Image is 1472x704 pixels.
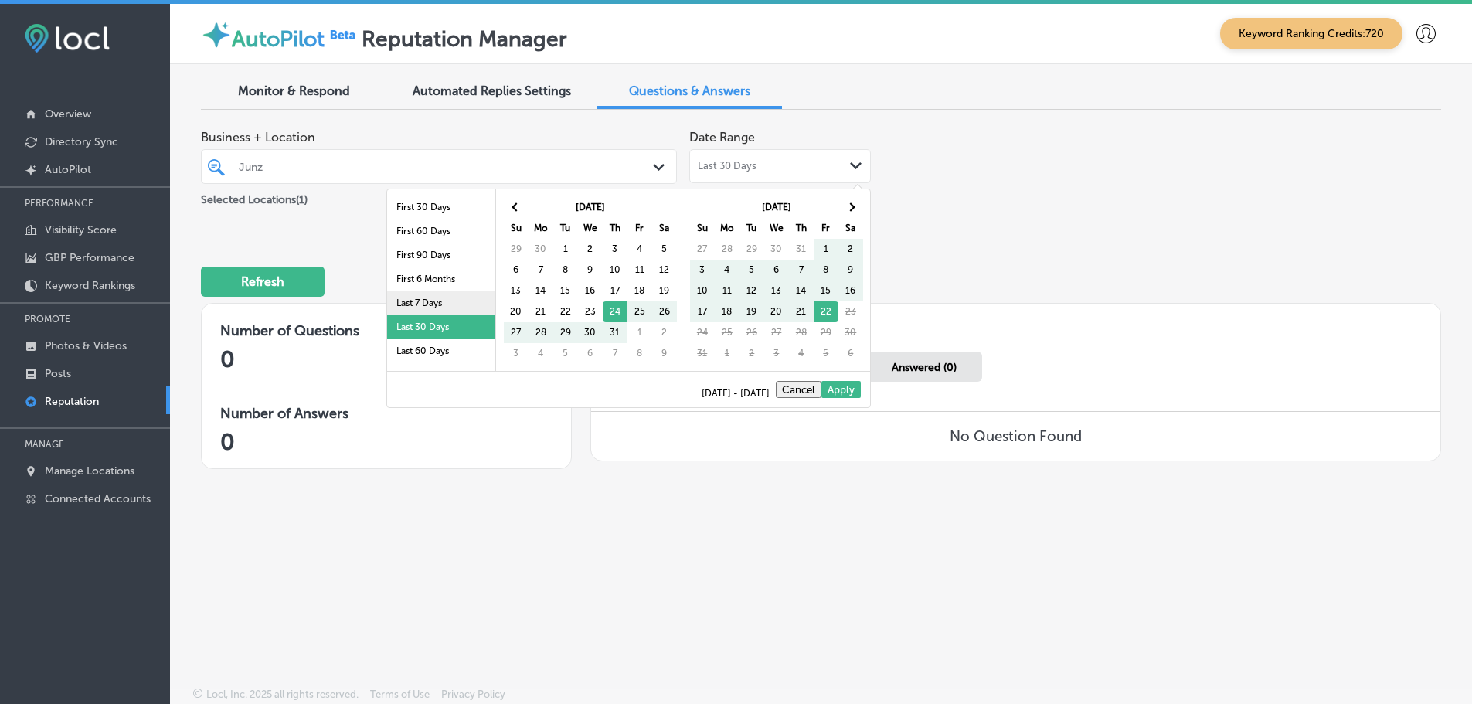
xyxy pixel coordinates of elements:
th: Sa [838,218,863,239]
td: 20 [504,301,529,322]
div: Junz [239,160,654,173]
span: Business + Location [201,130,677,145]
th: Fr [627,218,652,239]
td: 15 [814,281,838,301]
p: Photos & Videos [45,339,127,352]
li: First 30 Days [387,196,495,219]
p: Keyword Rankings [45,279,135,292]
td: 12 [652,260,677,281]
td: 10 [690,281,715,301]
li: Last 7 Days [387,291,495,315]
td: 30 [578,322,603,343]
td: 23 [578,301,603,322]
span: Keyword Ranking Credits: 720 [1220,18,1402,49]
td: 8 [814,260,838,281]
label: AutoPilot [232,26,325,52]
label: Date Range [689,130,755,145]
span: Monitor & Respond [238,83,350,98]
td: 29 [553,322,578,343]
h2: 0 [220,345,552,373]
td: 2 [739,343,764,364]
li: Last 90 Days [387,363,495,387]
th: Fr [814,218,838,239]
span: [DATE] - [DATE] [702,389,776,398]
p: GBP Performance [45,251,134,264]
th: Sa [652,218,677,239]
img: fda3e92497d09a02dc62c9cd864e3231.png [25,24,110,53]
td: 31 [690,343,715,364]
p: Directory Sync [45,135,118,148]
td: 26 [739,322,764,343]
td: 5 [553,343,578,364]
td: 18 [627,281,652,301]
p: Connected Accounts [45,492,151,505]
td: 7 [529,260,553,281]
td: 29 [739,239,764,260]
td: 4 [789,343,814,364]
td: 9 [652,343,677,364]
td: 29 [504,239,529,260]
td: 16 [578,281,603,301]
td: 24 [690,322,715,343]
p: Selected Locations ( 1 ) [201,187,308,206]
span: Automated Replies Settings [413,83,571,98]
button: Refresh [201,267,325,297]
td: 25 [627,301,652,322]
button: Cancel [776,381,821,398]
td: 31 [603,322,627,343]
p: AutoPilot [45,163,91,176]
td: 1 [715,343,739,364]
td: 17 [690,301,715,322]
button: Apply [821,381,861,398]
td: 16 [838,281,863,301]
span: Questions & Answers [629,83,750,98]
td: 11 [627,260,652,281]
td: 12 [739,281,764,301]
span: Last 30 Days [698,160,756,172]
td: 7 [603,343,627,364]
p: Overview [45,107,91,121]
td: 14 [789,281,814,301]
span: Answered (0) [892,361,957,374]
td: 9 [838,260,863,281]
p: Reputation [45,395,99,408]
p: Manage Locations [45,464,134,478]
td: 6 [578,343,603,364]
td: 13 [504,281,529,301]
td: 2 [838,239,863,260]
h3: Number of Questions [220,322,552,339]
td: 17 [603,281,627,301]
td: 6 [764,260,789,281]
td: 20 [764,301,789,322]
img: Beta [325,26,362,43]
td: 26 [652,301,677,322]
td: 28 [715,239,739,260]
td: 15 [553,281,578,301]
th: We [578,218,603,239]
td: 3 [603,239,627,260]
h1: Customer Questions & Answers [591,304,1440,345]
td: 28 [789,322,814,343]
td: 2 [652,322,677,343]
td: 24 [603,301,627,322]
td: 19 [652,281,677,301]
td: 30 [838,322,863,343]
td: 1 [553,239,578,260]
li: Last 30 Days [387,315,495,339]
td: 18 [715,301,739,322]
th: Su [504,218,529,239]
label: Reputation Manager [362,26,567,52]
p: Locl, Inc. 2025 all rights reserved. [206,689,359,700]
th: Su [690,218,715,239]
td: 7 [789,260,814,281]
td: 10 [603,260,627,281]
th: Tu [553,218,578,239]
td: 11 [715,281,739,301]
td: 25 [715,322,739,343]
td: 31 [789,239,814,260]
th: Th [789,218,814,239]
td: 6 [504,260,529,281]
td: 8 [627,343,652,364]
h2: 0 [220,428,552,456]
td: 3 [764,343,789,364]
